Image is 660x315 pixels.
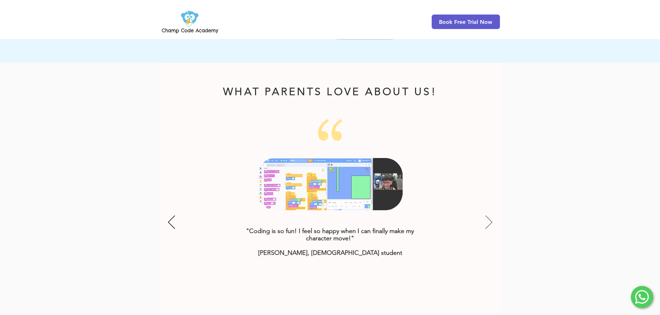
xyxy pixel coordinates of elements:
[439,19,492,25] span: Book Free Trial Now
[258,158,402,210] svg: Online Coding Class for Kids
[432,15,500,29] a: Book Free Trial Now
[223,85,437,98] span: WHAT PARENTS LOVE ABOUT US!
[168,215,175,230] button: Previous
[485,215,492,230] button: Next
[160,8,220,35] img: Champ Code Academy Logo PNG.png
[246,227,414,242] span: "Coding is so fun! I feel so happy when I can finally make my character move!"
[258,249,402,257] span: [PERSON_NAME], [DEMOGRAPHIC_DATA] student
